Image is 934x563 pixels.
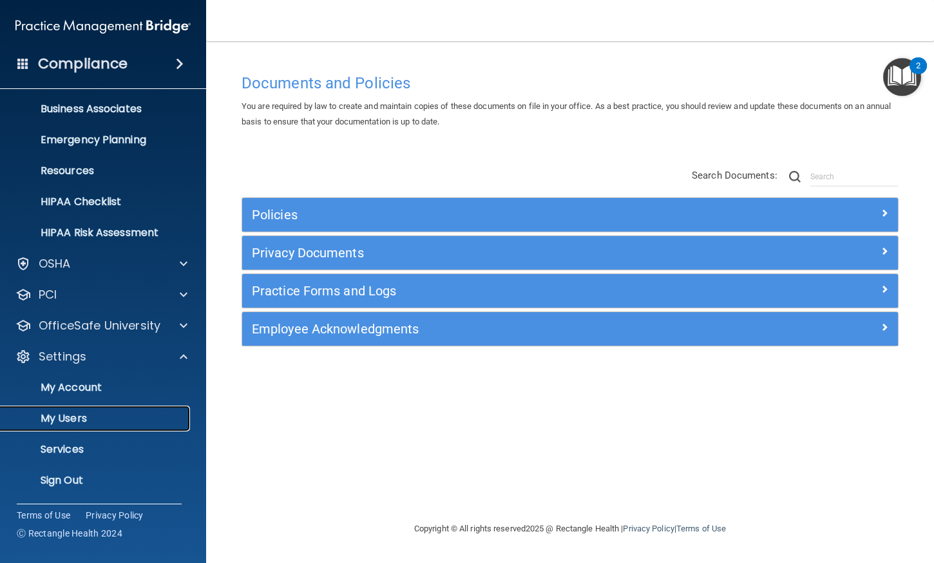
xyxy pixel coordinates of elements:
[242,101,891,126] span: You are required by law to create and maintain copies of these documents on file in your office. ...
[15,287,187,302] a: PCI
[252,242,888,263] a: Privacy Documents
[916,66,920,83] div: 2
[252,284,725,298] h5: Practice Forms and Logs
[252,322,725,336] h5: Employee Acknowledgments
[39,349,86,364] p: Settings
[8,381,184,394] p: My Account
[8,164,184,177] p: Resources
[676,524,726,533] a: Terms of Use
[15,318,187,333] a: OfficeSafe University
[38,55,128,73] h4: Compliance
[335,508,805,549] div: Copyright © All rights reserved 2025 @ Rectangle Health | |
[692,170,777,181] span: Search Documents:
[15,349,187,364] a: Settings
[8,412,184,425] p: My Users
[39,318,160,333] p: OfficeSafe University
[252,319,888,339] a: Employee Acknowledgments
[242,75,899,92] h4: Documents and Policies
[17,527,122,540] span: Ⓒ Rectangle Health 2024
[810,167,899,186] input: Search
[883,58,921,96] button: Open Resource Center, 2 new notifications
[252,246,725,260] h5: Privacy Documents
[711,471,919,523] iframe: Drift Widget Chat Controller
[39,287,57,302] p: PCI
[86,509,144,522] a: Privacy Policy
[8,133,184,146] p: Emergency Planning
[252,208,725,222] h5: Policies
[789,171,801,183] img: ic-search.3b580494.png
[623,524,674,533] a: Privacy Policy
[17,509,70,522] a: Terms of Use
[15,14,191,39] img: PMB logo
[252,281,888,301] a: Practice Forms and Logs
[8,103,184,115] p: Business Associates
[8,474,184,487] p: Sign Out
[39,256,71,272] p: OSHA
[8,226,184,239] p: HIPAA Risk Assessment
[252,204,888,225] a: Policies
[15,256,187,272] a: OSHA
[8,443,184,456] p: Services
[8,195,184,208] p: HIPAA Checklist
